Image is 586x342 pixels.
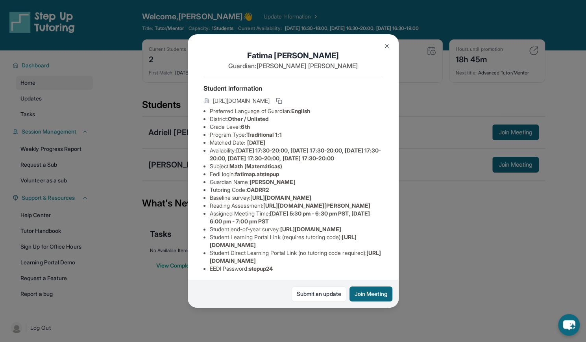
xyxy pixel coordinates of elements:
span: fatimap.atstepup [235,171,279,177]
h4: Student Information [203,84,383,93]
button: Copy link [274,96,284,106]
li: Assigned Meeting Time : [210,210,383,225]
span: [URL][DOMAIN_NAME][PERSON_NAME] [263,202,370,209]
li: Guardian Name : [210,178,383,186]
span: 6th [241,123,250,130]
span: [URL][DOMAIN_NAME] [250,194,311,201]
li: Grade Level: [210,123,383,131]
li: Matched Date: [210,139,383,147]
span: Math (Matemáticas) [229,163,282,169]
li: Eedi login : [210,170,383,178]
li: Subject : [210,162,383,170]
span: [DATE] [247,139,265,146]
button: chat-button [558,314,580,336]
span: [DATE] 17:30-20:00, [DATE] 17:30-20:00, [DATE] 17:30-20:00, [DATE] 17:30-20:00, [DATE] 17:30-20:00 [210,147,381,162]
li: Tutoring Code : [210,186,383,194]
span: [DATE] 5:30 pm - 6:30 pm PST, [DATE] 6:00 pm - 7:00 pm PST [210,210,370,225]
li: Student end-of-year survey : [210,225,383,233]
li: Student Direct Learning Portal Link (no tutoring code required) : [210,249,383,265]
img: Close Icon [384,43,390,49]
button: Join Meeting [349,286,392,301]
span: Other / Unlisted [228,115,268,122]
a: Submit an update [292,286,346,301]
span: [URL][DOMAIN_NAME] [213,97,270,105]
span: [PERSON_NAME] [250,178,296,185]
span: [URL][DOMAIN_NAME] [280,226,341,232]
li: EEDI Password : [210,265,383,273]
p: Guardian: [PERSON_NAME] [PERSON_NAME] [203,61,383,71]
h1: Fatima [PERSON_NAME] [203,50,383,61]
li: District: [210,115,383,123]
span: Traditional 1:1 [246,131,281,138]
li: Baseline survey : [210,194,383,202]
li: Availability: [210,147,383,162]
li: Reading Assessment : [210,202,383,210]
li: Student Learning Portal Link (requires tutoring code) : [210,233,383,249]
span: CADRR2 [247,186,269,193]
li: Program Type: [210,131,383,139]
span: stepup24 [249,265,273,272]
span: English [291,108,311,114]
li: Preferred Language of Guardian: [210,107,383,115]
